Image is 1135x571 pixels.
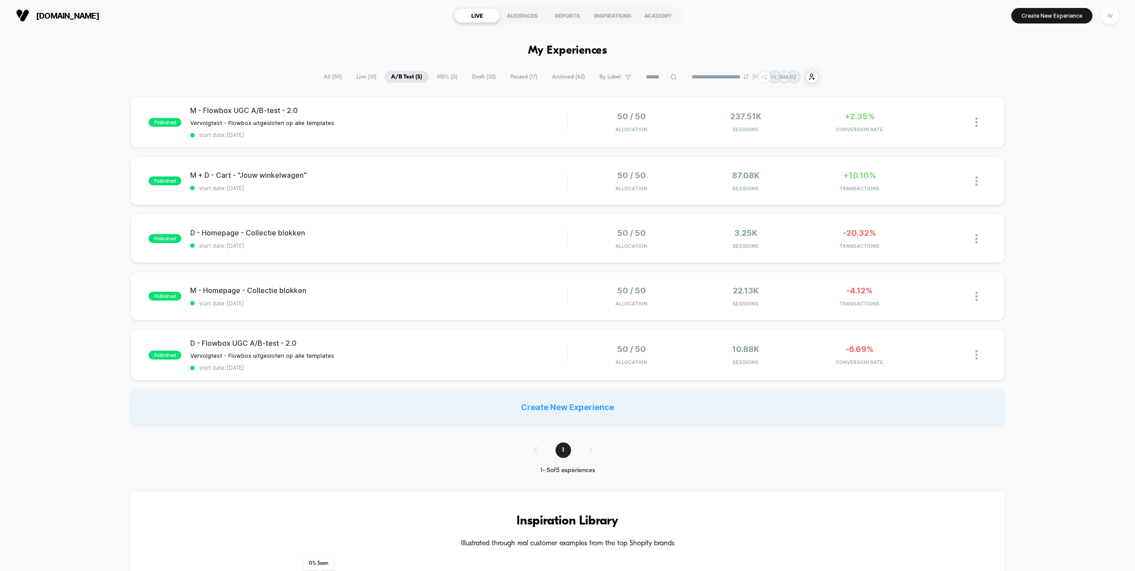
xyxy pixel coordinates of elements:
span: 22.13k [733,286,759,295]
span: start date: [DATE] [190,242,567,249]
span: A/B Test ( 5 ) [384,71,429,83]
span: published [149,234,181,243]
h3: Inspiration Library [157,514,978,528]
span: published [149,118,181,127]
span: published [149,351,181,360]
img: close [975,117,978,127]
span: M + D - Cart - "Jouw winkelwagen" [190,171,567,180]
span: 50 / 50 [617,112,646,121]
span: Sessions [691,243,800,249]
span: D - Flowbox UGC A/B-test - 2.0 [190,339,567,348]
span: 87.08k [732,171,759,180]
button: [DOMAIN_NAME] [13,8,102,23]
span: Sessions [691,185,800,192]
div: IV [1102,7,1119,24]
span: D - Homepage - Collectie blokken [190,228,567,237]
div: 1 - 5 of 5 experiences [525,467,611,474]
span: Sessions [691,301,800,307]
span: start date: [DATE] [190,364,567,371]
span: Allocation [615,126,647,133]
span: +10.10% [843,171,876,180]
span: +2.35% [845,112,875,121]
img: end [744,74,749,79]
span: start date: [DATE] [190,185,567,192]
span: 3.25k [734,228,757,238]
span: Archived ( 62 ) [545,71,591,83]
span: start date: [DATE] [190,300,567,307]
div: LIVE [454,8,500,23]
h1: My Experiences [528,44,607,57]
span: TRANSACTIONS [805,301,914,307]
div: AUDIENCES [500,8,545,23]
button: IV [1099,7,1122,25]
span: 237.51k [730,112,761,121]
span: All ( 59 ) [317,71,348,83]
span: Vervolgtest - Flowbox uitgesloten op alle templates [190,352,334,359]
img: close [975,350,978,360]
img: close [975,292,978,301]
span: CONVERSION RATE [805,126,914,133]
span: start date: [DATE] [190,132,567,138]
span: By Label [599,74,621,80]
span: M - Flowbox UGC A/B-test - 2.0 [190,106,567,115]
span: 50 / 50 [617,344,646,354]
button: Create New Experience [1011,8,1092,23]
img: Visually logo [16,9,29,22]
span: Paused ( 17 ) [504,71,544,83]
span: TRANSACTIONS [805,185,914,192]
span: Draft ( 32 ) [466,71,502,83]
span: Live ( 10 ) [350,71,383,83]
h4: Illustrated through real customer examples from the top Shopify brands [157,540,978,548]
span: Allocation [615,301,647,307]
span: M - Homepage - Collectie blokken [190,286,567,295]
p: [PERSON_NAME] [752,74,796,80]
span: -6.69% [845,344,873,354]
span: 50 / 50 [617,286,646,295]
span: TRANSACTIONS [805,243,914,249]
div: INSPIRATIONS [590,8,635,23]
span: Sessions [691,126,800,133]
div: REPORTS [545,8,590,23]
div: + 2 [758,70,771,83]
span: Allocation [615,185,647,192]
span: Allocation [615,243,647,249]
span: [DOMAIN_NAME] [36,11,99,20]
div: ACADEMY [635,8,681,23]
span: -4.12% [846,286,873,295]
span: -20.32% [843,228,876,238]
span: CONVERSION RATE [805,359,914,365]
span: 50 / 50 [617,228,646,238]
div: Create New Experience [130,389,1004,425]
span: 100% ( 5 ) [430,71,464,83]
span: 1 [556,442,571,458]
span: 50 / 50 [617,171,646,180]
span: published [149,292,181,301]
span: Sessions [691,359,800,365]
span: Vervolgtest - Flowbox uitgesloten op alle templates [190,119,334,126]
span: published [149,176,181,185]
span: 0 % Seen [304,557,333,570]
img: close [975,234,978,243]
span: 10.88k [732,344,759,354]
span: Allocation [615,359,647,365]
img: close [975,176,978,186]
